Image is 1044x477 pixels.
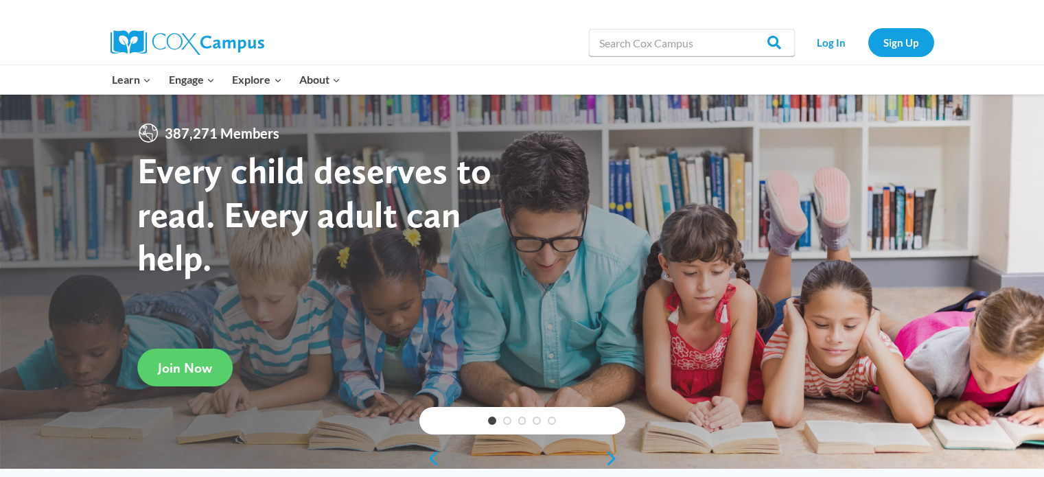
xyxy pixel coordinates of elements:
span: About [299,71,340,89]
nav: Primary Navigation [104,65,349,94]
a: 4 [533,417,541,425]
a: Log In [802,28,861,56]
input: Search Cox Campus [589,29,795,56]
a: 3 [518,417,526,425]
a: next [605,450,625,467]
span: Learn [112,71,151,89]
nav: Secondary Navigation [802,28,934,56]
a: previous [419,450,440,467]
a: 2 [503,417,511,425]
span: 387,271 Members [159,122,285,144]
span: Join Now [158,360,212,376]
a: Sign Up [868,28,934,56]
strong: Every child deserves to read. Every adult can help. [137,148,491,279]
a: 1 [488,417,496,425]
span: Explore [232,71,281,89]
a: Join Now [137,349,233,386]
span: Engage [169,71,215,89]
img: Cox Campus [111,30,264,55]
div: content slider buttons [419,445,625,472]
a: 5 [548,417,556,425]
